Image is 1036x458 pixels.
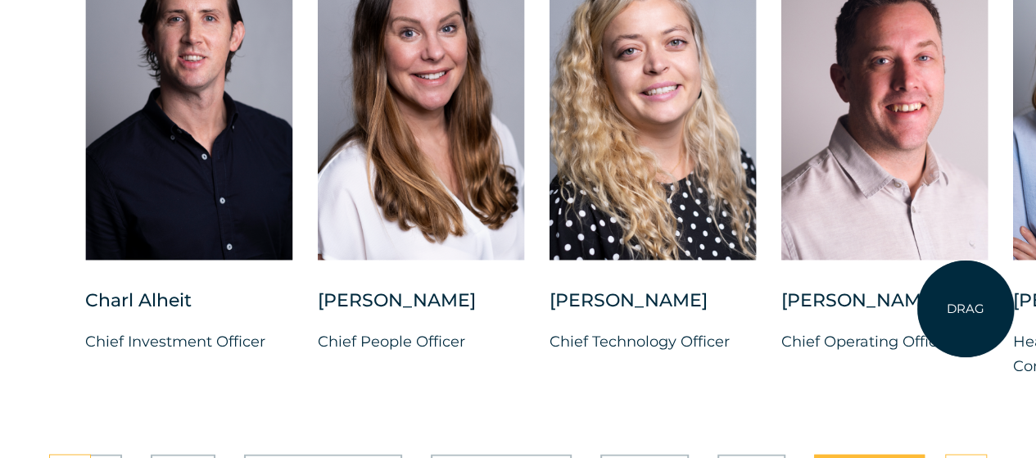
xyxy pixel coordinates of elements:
[85,329,292,354] p: Chief Investment Officer
[549,288,756,329] div: [PERSON_NAME]
[317,329,524,354] p: Chief People Officer
[549,329,756,354] p: Chief Technology Officer
[780,329,988,354] p: Chief Operating Officer
[85,288,292,329] div: Charl Alheit
[780,288,988,329] div: [PERSON_NAME]
[317,288,524,329] div: [PERSON_NAME]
